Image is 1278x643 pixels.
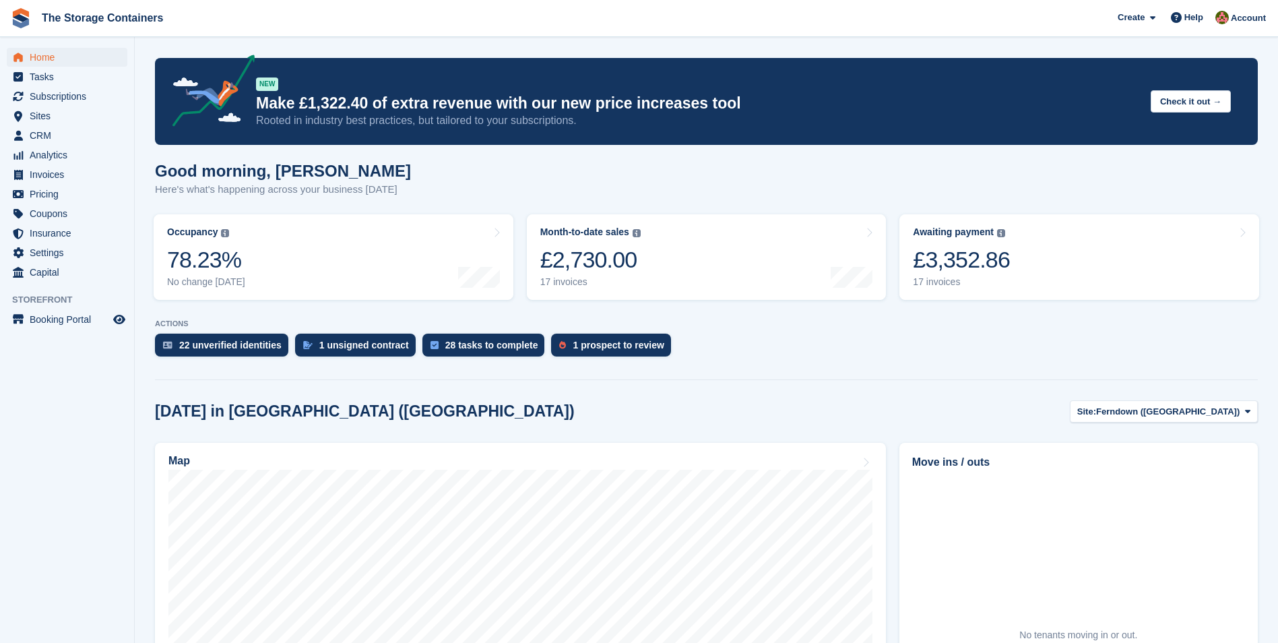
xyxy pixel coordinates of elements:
[573,340,664,350] div: 1 prospect to review
[1118,11,1145,24] span: Create
[997,229,1005,237] img: icon-info-grey-7440780725fd019a000dd9b08b2336e03edf1995a4989e88bcd33f0948082b44.svg
[899,214,1259,300] a: Awaiting payment £3,352.86 17 invoices
[430,341,439,349] img: task-75834270c22a3079a89374b754ae025e5fb1db73e45f91037f5363f120a921f8.svg
[913,226,994,238] div: Awaiting payment
[1151,90,1231,113] button: Check it out →
[111,311,127,328] a: Preview store
[30,204,110,223] span: Coupons
[527,214,887,300] a: Month-to-date sales £2,730.00 17 invoices
[7,146,127,164] a: menu
[163,341,172,349] img: verify_identity-adf6edd0f0f0b5bbfe63781bf79b02c33cf7c696d77639b501bdc392416b5a36.svg
[11,8,31,28] img: stora-icon-8386f47178a22dfd0bd8f6a31ec36ba5ce8667c1dd55bd0f319d3a0aa187defe.svg
[30,243,110,262] span: Settings
[256,113,1140,128] p: Rooted in industry best practices, but tailored to your subscriptions.
[913,246,1010,274] div: £3,352.86
[7,67,127,86] a: menu
[155,402,575,421] h2: [DATE] in [GEOGRAPHIC_DATA] ([GEOGRAPHIC_DATA])
[30,48,110,67] span: Home
[256,94,1140,113] p: Make £1,322.40 of extra revenue with our new price increases tool
[30,224,110,243] span: Insurance
[540,246,641,274] div: £2,730.00
[7,204,127,223] a: menu
[540,276,641,288] div: 17 invoices
[422,334,552,363] a: 28 tasks to complete
[30,185,110,204] span: Pricing
[155,319,1258,328] p: ACTIONS
[7,126,127,145] a: menu
[161,55,255,131] img: price-adjustments-announcement-icon-8257ccfd72463d97f412b2fc003d46551f7dbcb40ab6d574587a9cd5c0d94...
[1070,400,1258,423] button: Site: Ferndown ([GEOGRAPHIC_DATA])
[633,229,641,237] img: icon-info-grey-7440780725fd019a000dd9b08b2336e03edf1995a4989e88bcd33f0948082b44.svg
[256,78,278,91] div: NEW
[7,165,127,184] a: menu
[155,334,295,363] a: 22 unverified identities
[30,67,110,86] span: Tasks
[12,293,134,307] span: Storefront
[30,106,110,125] span: Sites
[36,7,168,29] a: The Storage Containers
[221,229,229,237] img: icon-info-grey-7440780725fd019a000dd9b08b2336e03edf1995a4989e88bcd33f0948082b44.svg
[303,341,313,349] img: contract_signature_icon-13c848040528278c33f63329250d36e43548de30e8caae1d1a13099fd9432cc5.svg
[913,276,1010,288] div: 17 invoices
[167,226,218,238] div: Occupancy
[7,243,127,262] a: menu
[7,185,127,204] a: menu
[912,454,1245,470] h2: Move ins / outs
[7,310,127,329] a: menu
[319,340,409,350] div: 1 unsigned contract
[154,214,513,300] a: Occupancy 78.23% No change [DATE]
[551,334,677,363] a: 1 prospect to review
[7,106,127,125] a: menu
[7,263,127,282] a: menu
[167,276,245,288] div: No change [DATE]
[559,341,566,349] img: prospect-51fa495bee0391a8d652442698ab0144808aea92771e9ea1ae160a38d050c398.svg
[7,87,127,106] a: menu
[155,182,411,197] p: Here's what's happening across your business [DATE]
[30,263,110,282] span: Capital
[30,87,110,106] span: Subscriptions
[1184,11,1203,24] span: Help
[445,340,538,350] div: 28 tasks to complete
[1077,405,1096,419] span: Site:
[7,48,127,67] a: menu
[167,246,245,274] div: 78.23%
[1096,405,1240,419] span: Ferndown ([GEOGRAPHIC_DATA])
[30,126,110,145] span: CRM
[30,146,110,164] span: Analytics
[30,165,110,184] span: Invoices
[1215,11,1229,24] img: Kirsty Simpson
[179,340,282,350] div: 22 unverified identities
[295,334,422,363] a: 1 unsigned contract
[1019,628,1137,642] div: No tenants moving in or out.
[155,162,411,180] h1: Good morning, [PERSON_NAME]
[540,226,629,238] div: Month-to-date sales
[7,224,127,243] a: menu
[168,455,190,467] h2: Map
[30,310,110,329] span: Booking Portal
[1231,11,1266,25] span: Account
